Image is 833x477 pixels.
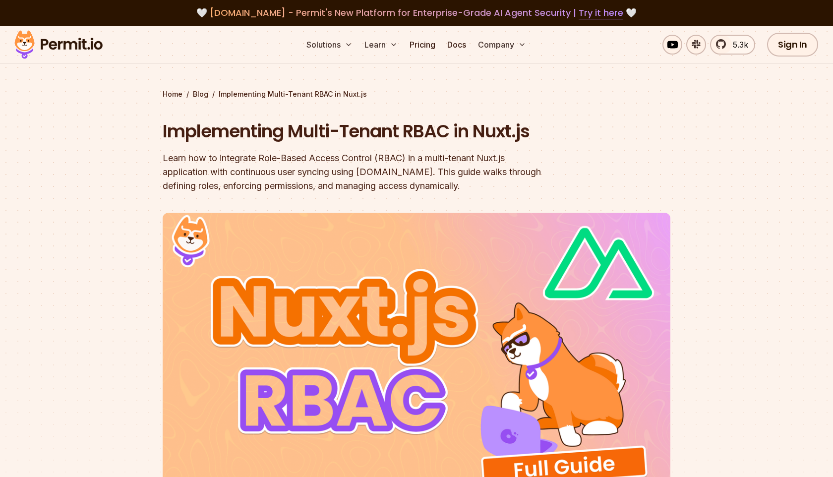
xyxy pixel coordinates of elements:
button: Learn [360,35,402,55]
a: Blog [193,89,208,99]
button: Solutions [302,35,357,55]
a: Try it here [579,6,623,19]
a: Pricing [406,35,439,55]
div: 🤍 🤍 [24,6,809,20]
div: / / [163,89,670,99]
a: Docs [443,35,470,55]
a: Home [163,89,182,99]
span: 5.3k [727,39,748,51]
a: 5.3k [710,35,755,55]
a: Sign In [767,33,818,57]
button: Company [474,35,530,55]
h1: Implementing Multi-Tenant RBAC in Nuxt.js [163,119,543,144]
span: [DOMAIN_NAME] - Permit's New Platform for Enterprise-Grade AI Agent Security | [210,6,623,19]
img: Permit logo [10,28,107,61]
div: Learn how to integrate Role-Based Access Control (RBAC) in a multi-tenant Nuxt.js application wit... [163,151,543,193]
